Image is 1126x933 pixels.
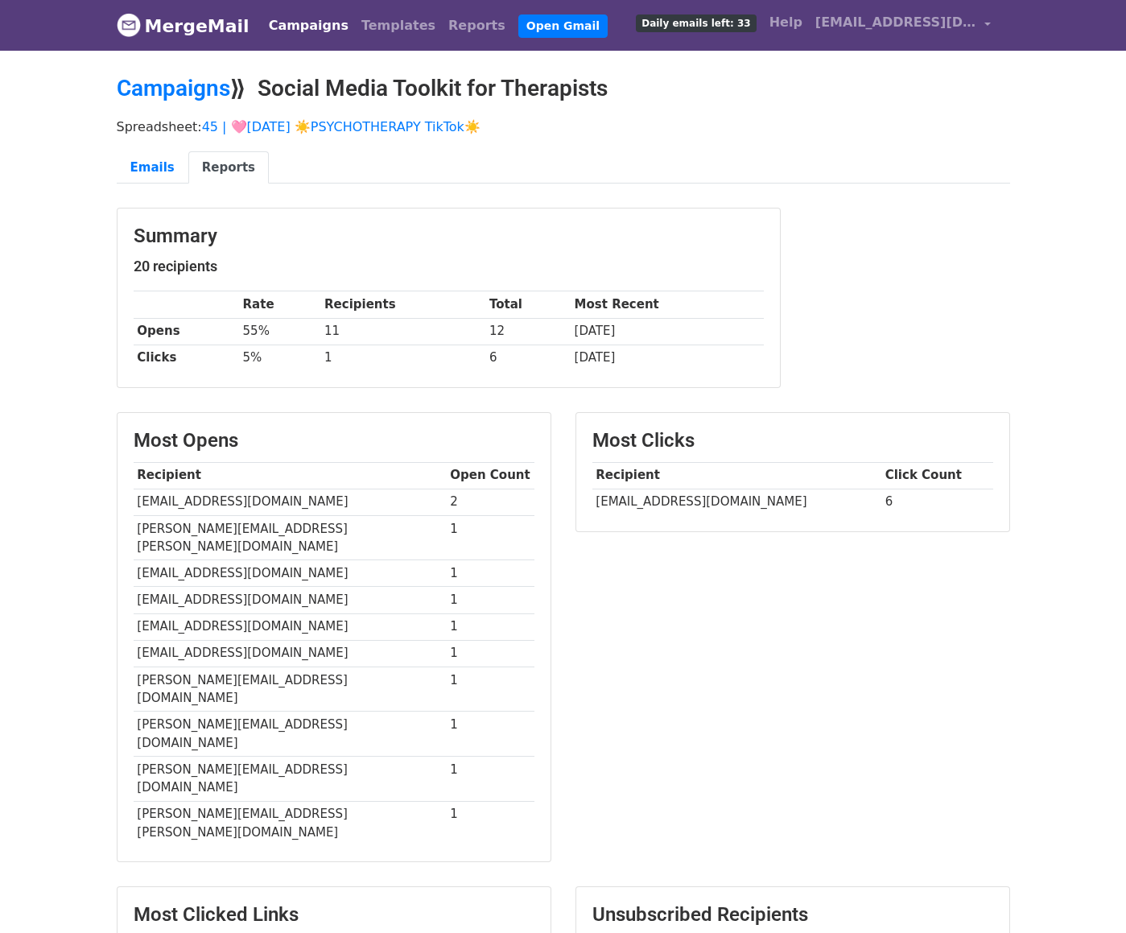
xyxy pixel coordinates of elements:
h3: Most Opens [134,429,534,452]
th: Recipients [320,291,485,318]
td: 1 [447,613,534,640]
td: 12 [485,318,571,345]
a: Help [763,6,809,39]
td: 2 [447,489,534,515]
th: Open Count [447,462,534,489]
h3: Unsubscribed Recipients [592,903,993,927]
td: [EMAIL_ADDRESS][DOMAIN_NAME] [134,587,447,613]
a: Campaigns [117,75,230,101]
td: 1 [447,756,534,801]
td: 5% [239,345,321,371]
td: 6 [881,489,993,515]
th: Rate [239,291,321,318]
a: Open Gmail [518,14,608,38]
h2: ⟫ Social Media Toolkit for Therapists [117,75,1010,102]
td: [EMAIL_ADDRESS][DOMAIN_NAME] [134,640,447,667]
a: Campaigns [262,10,355,42]
td: [EMAIL_ADDRESS][DOMAIN_NAME] [134,489,447,515]
th: Total [485,291,571,318]
td: [DATE] [571,345,764,371]
td: 55% [239,318,321,345]
a: MergeMail [117,9,250,43]
td: 1 [447,587,534,613]
a: Reports [442,10,512,42]
a: 45 | 🩷[DATE] ☀️PSYCHOTHERAPY TikTok☀️ [202,119,481,134]
td: 1 [447,712,534,757]
td: 1 [447,560,534,587]
a: Emails [117,151,188,184]
td: [PERSON_NAME][EMAIL_ADDRESS][DOMAIN_NAME] [134,667,447,712]
img: MergeMail logo [117,13,141,37]
span: Daily emails left: 33 [636,14,756,32]
td: [EMAIL_ADDRESS][DOMAIN_NAME] [134,613,447,640]
td: [PERSON_NAME][EMAIL_ADDRESS][DOMAIN_NAME] [134,756,447,801]
td: [DATE] [571,318,764,345]
h3: Most Clicks [592,429,993,452]
th: Recipient [592,462,881,489]
span: [EMAIL_ADDRESS][DOMAIN_NAME] [815,13,976,32]
td: 1 [447,801,534,845]
td: [PERSON_NAME][EMAIL_ADDRESS][PERSON_NAME][DOMAIN_NAME] [134,515,447,560]
td: [PERSON_NAME][EMAIL_ADDRESS][DOMAIN_NAME] [134,712,447,757]
td: 1 [447,515,534,560]
td: 11 [320,318,485,345]
h3: Most Clicked Links [134,903,534,927]
td: 1 [447,667,534,712]
td: [EMAIL_ADDRESS][DOMAIN_NAME] [592,489,881,515]
td: 6 [485,345,571,371]
iframe: Chat Widget [1046,856,1126,933]
td: [EMAIL_ADDRESS][DOMAIN_NAME] [134,560,447,587]
td: 1 [447,640,534,667]
p: Spreadsheet: [117,118,1010,135]
a: Daily emails left: 33 [629,6,762,39]
td: 1 [320,345,485,371]
th: Click Count [881,462,993,489]
th: Opens [134,318,239,345]
td: [PERSON_NAME][EMAIL_ADDRESS][PERSON_NAME][DOMAIN_NAME] [134,801,447,845]
th: Clicks [134,345,239,371]
a: Templates [355,10,442,42]
a: Reports [188,151,269,184]
th: Most Recent [571,291,764,318]
a: [EMAIL_ADDRESS][DOMAIN_NAME] [809,6,997,44]
h5: 20 recipients [134,258,764,275]
th: Recipient [134,462,447,489]
h3: Summary [134,225,764,248]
